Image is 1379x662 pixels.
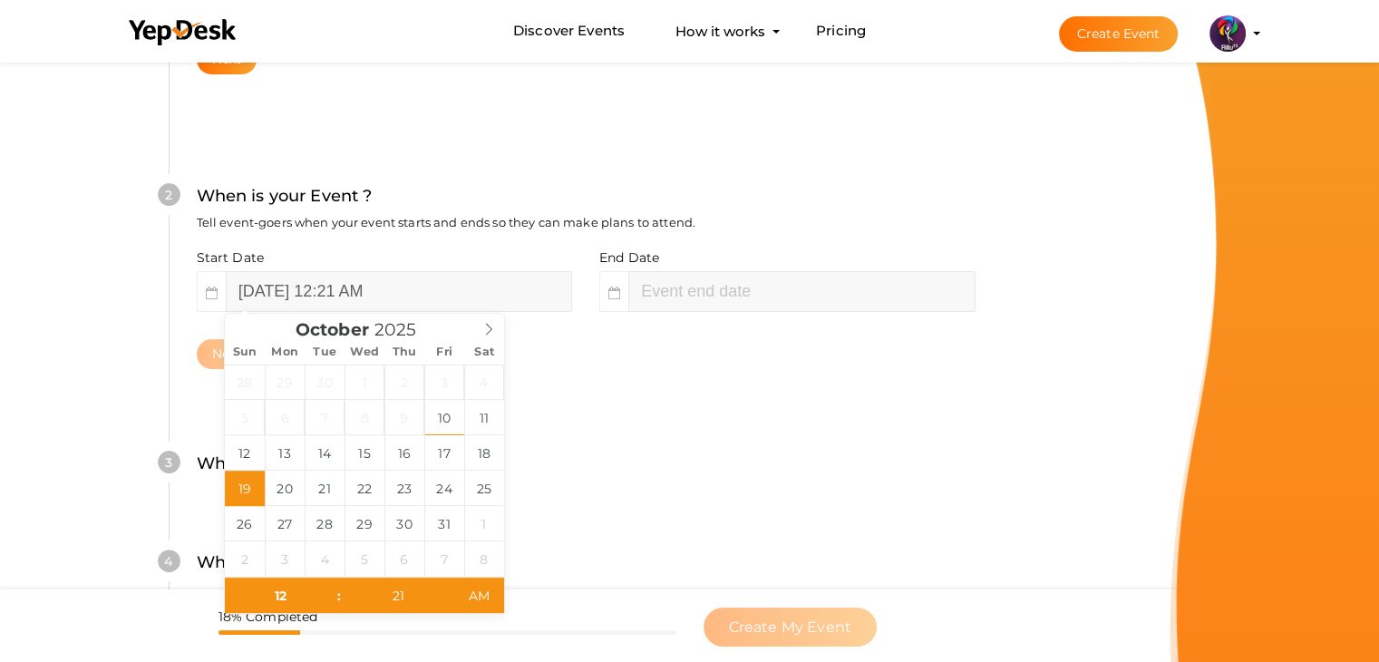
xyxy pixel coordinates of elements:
[464,400,504,435] span: October 11, 2025
[305,435,345,471] span: October 14, 2025
[424,506,464,541] span: October 31, 2025
[464,471,504,506] span: October 25, 2025
[729,618,851,636] span: Create My Event
[424,346,464,358] span: Fri
[670,15,771,48] button: How it works
[305,506,345,541] span: October 28, 2025
[158,451,180,473] div: 3
[305,400,345,435] span: October 7, 2025
[265,400,305,435] span: October 6, 2025
[384,346,424,358] span: Thu
[345,471,384,506] span: October 22, 2025
[305,365,345,400] span: September 30, 2025
[197,214,695,231] label: Tell event-goers when your event starts and ends so they can make plans to attend.
[265,365,305,400] span: September 29, 2025
[197,183,373,209] label: When is your Event ?
[384,506,424,541] span: October 30, 2025
[369,319,440,340] input: Year
[454,578,504,614] span: Click to toggle
[226,271,572,312] input: Event start date
[158,550,180,572] div: 4
[219,608,318,626] label: 18% Completed
[197,248,264,267] label: Start Date
[225,400,265,435] span: October 5, 2025
[704,608,877,647] button: Create My Event
[345,346,384,358] span: Wed
[464,506,504,541] span: November 1, 2025
[384,471,424,506] span: October 23, 2025
[424,541,464,577] span: November 7, 2025
[464,435,504,471] span: October 18, 2025
[265,541,305,577] span: November 3, 2025
[816,15,866,48] a: Pricing
[225,506,265,541] span: October 26, 2025
[513,15,625,48] a: Discover Events
[158,183,180,206] div: 2
[225,346,265,358] span: Sun
[424,365,464,400] span: October 3, 2025
[424,471,464,506] span: October 24, 2025
[197,339,257,369] button: Next
[424,435,464,471] span: October 17, 2025
[336,578,342,614] span: :
[464,365,504,400] span: October 4, 2025
[628,271,975,312] input: Event end date
[384,400,424,435] span: October 9, 2025
[197,451,378,477] label: Where is your Event ?
[384,365,424,400] span: October 2, 2025
[225,365,265,400] span: September 28, 2025
[225,541,265,577] span: November 2, 2025
[305,541,345,577] span: November 4, 2025
[225,435,265,471] span: October 12, 2025
[265,471,305,506] span: October 20, 2025
[296,322,369,339] span: October
[345,400,384,435] span: October 8, 2025
[265,435,305,471] span: October 13, 2025
[197,550,413,576] label: What is your Event Type ?
[345,506,384,541] span: October 29, 2025
[225,471,265,506] span: October 19, 2025
[345,541,384,577] span: November 5, 2025
[345,435,384,471] span: October 15, 2025
[265,506,305,541] span: October 27, 2025
[305,471,345,506] span: October 21, 2025
[1209,15,1246,52] img: 5BK8ZL5P_small.png
[464,541,504,577] span: November 8, 2025
[464,346,504,358] span: Sat
[345,365,384,400] span: October 1, 2025
[1059,16,1179,52] button: Create Event
[599,248,659,267] label: End Date
[305,346,345,358] span: Tue
[384,435,424,471] span: October 16, 2025
[384,541,424,577] span: November 6, 2025
[424,400,464,435] span: October 10, 2025
[265,346,305,358] span: Mon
